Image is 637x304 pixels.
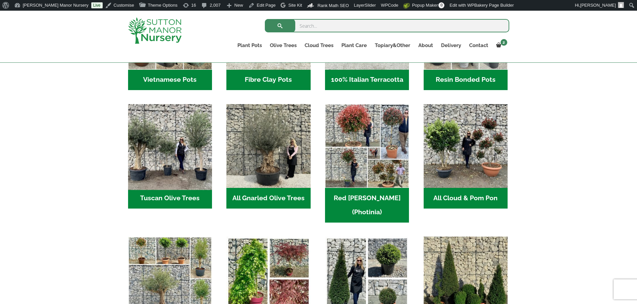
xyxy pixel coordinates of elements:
[580,3,616,8] span: [PERSON_NAME]
[128,17,182,44] img: logo
[325,188,409,223] h2: Red [PERSON_NAME] (Photinia)
[266,41,301,50] a: Olive Trees
[126,102,214,190] img: Home - 7716AD77 15EA 4607 B135 B37375859F10
[91,2,103,8] a: Live
[424,104,508,209] a: Visit product category All Cloud & Pom Pon
[288,3,302,8] span: Site Kit
[437,41,465,50] a: Delivery
[424,188,508,209] h2: All Cloud & Pom Pon
[424,104,508,188] img: Home - A124EB98 0980 45A7 B835 C04B779F7765
[233,41,266,50] a: Plant Pots
[128,70,212,90] h2: Vietnamese Pots
[325,104,409,223] a: Visit product category Red Robin (Photinia)
[325,104,409,188] img: Home - F5A23A45 75B5 4929 8FB2 454246946332
[128,188,212,209] h2: Tuscan Olive Trees
[424,70,508,90] h2: Resin Bonded Pots
[226,188,310,209] h2: All Gnarled Olive Trees
[128,104,212,209] a: Visit product category Tuscan Olive Trees
[301,41,337,50] a: Cloud Trees
[438,2,444,8] span: 0
[226,70,310,90] h2: Fibre Clay Pots
[501,39,507,46] span: 2
[371,41,414,50] a: Topiary&Other
[414,41,437,50] a: About
[492,41,509,50] a: 2
[325,70,409,90] h2: 100% Italian Terracotta
[317,3,349,8] span: Rank Math SEO
[465,41,492,50] a: Contact
[265,19,509,32] input: Search...
[337,41,371,50] a: Plant Care
[226,104,310,209] a: Visit product category All Gnarled Olive Trees
[226,104,310,188] img: Home - 5833C5B7 31D0 4C3A 8E42 DB494A1738DB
